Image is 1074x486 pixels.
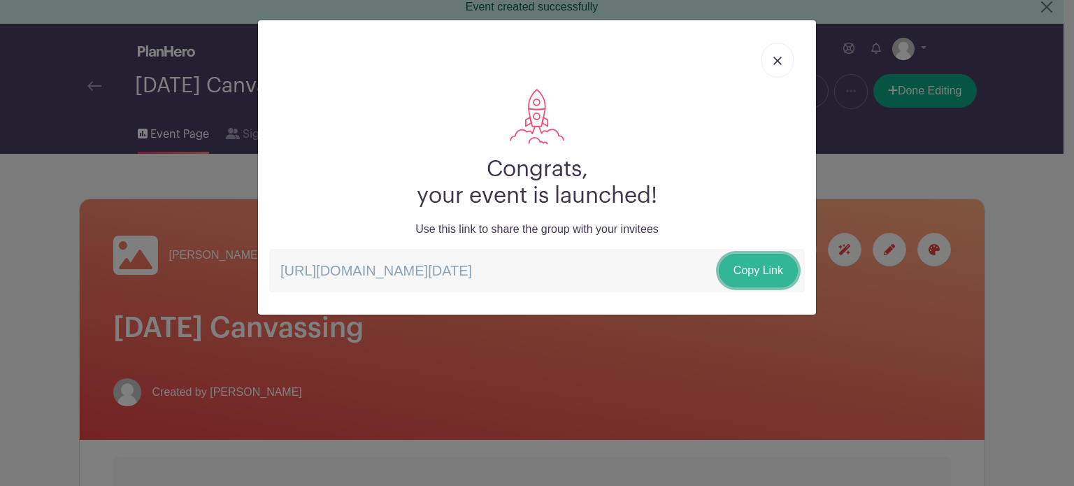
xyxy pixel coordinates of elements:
[269,156,805,210] h2: Congrats, your event is launched!
[773,57,782,65] img: close_button-5f87c8562297e5c2d7936805f587ecaba9071eb48480494691a3f1689db116b3.svg
[719,254,798,287] a: Copy Link
[510,89,565,145] img: rocket-da9a8572226980f26bfc5974814f0c2ee1a6ab50d376292718498fe37755c64b.svg
[269,249,805,292] p: [URL][DOMAIN_NAME][DATE]
[269,221,805,238] p: Use this link to share the group with your invitees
